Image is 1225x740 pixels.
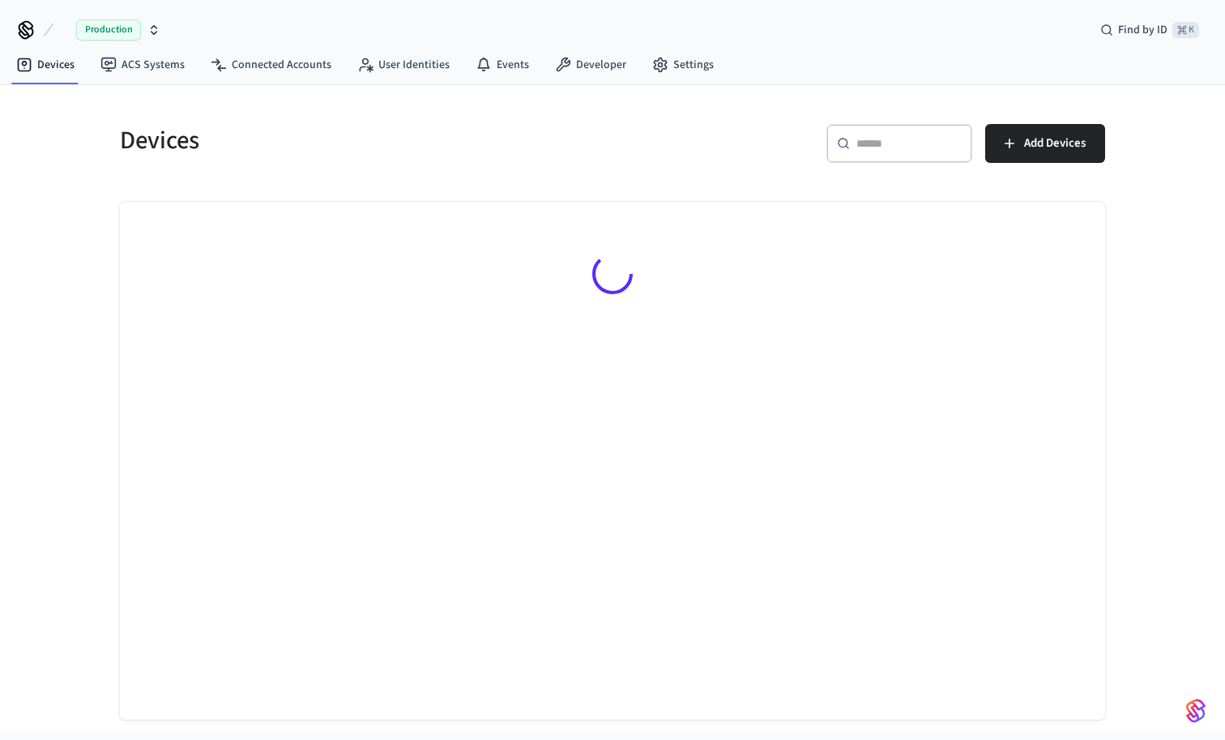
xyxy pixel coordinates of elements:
[639,50,727,79] a: Settings
[120,124,603,157] h5: Devices
[344,50,463,79] a: User Identities
[1118,22,1167,38] span: Find by ID
[76,19,141,41] span: Production
[463,50,542,79] a: Events
[1087,15,1212,45] div: Find by ID⌘ K
[985,124,1105,163] button: Add Devices
[1186,698,1206,724] img: SeamLogoGradient.69752ec5.svg
[198,50,344,79] a: Connected Accounts
[1024,133,1086,154] span: Add Devices
[87,50,198,79] a: ACS Systems
[542,50,639,79] a: Developer
[3,50,87,79] a: Devices
[1172,22,1199,38] span: ⌘ K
